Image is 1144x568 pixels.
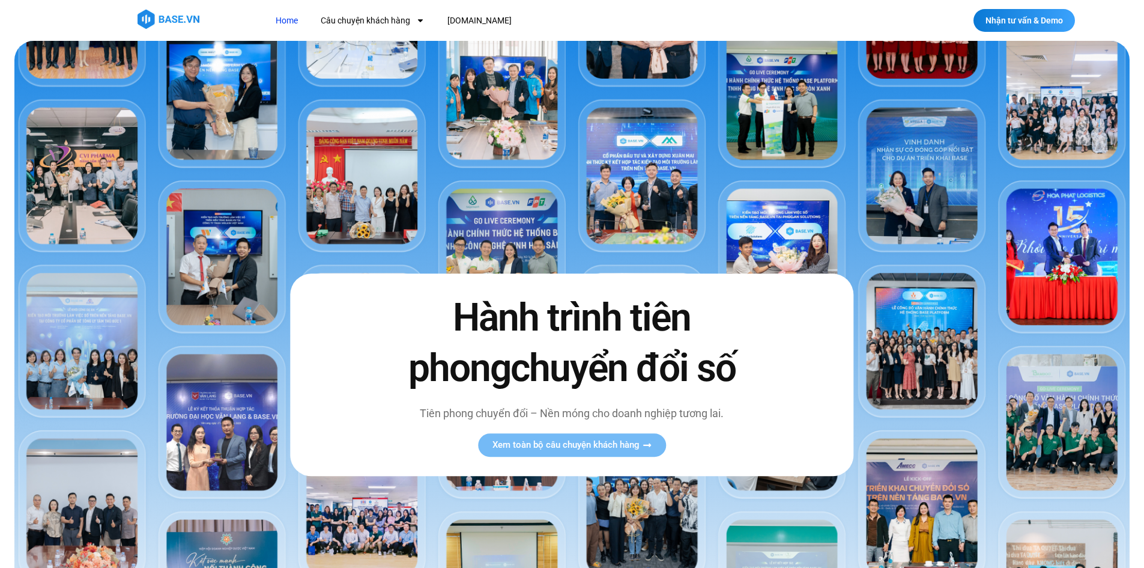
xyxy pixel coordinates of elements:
a: Nhận tư vấn & Demo [973,9,1075,32]
span: Xem toàn bộ câu chuyện khách hàng [492,441,640,450]
a: Câu chuyện khách hàng [312,10,434,32]
span: Nhận tư vấn & Demo [985,16,1063,25]
nav: Menu [267,10,732,32]
a: Home [267,10,307,32]
h2: Hành trình tiên phong [383,293,761,393]
a: Xem toàn bộ câu chuyện khách hàng [478,433,666,457]
span: chuyển đổi số [510,346,736,391]
p: Tiên phong chuyển đổi – Nền móng cho doanh nghiệp tương lai. [383,405,761,421]
a: [DOMAIN_NAME] [438,10,521,32]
